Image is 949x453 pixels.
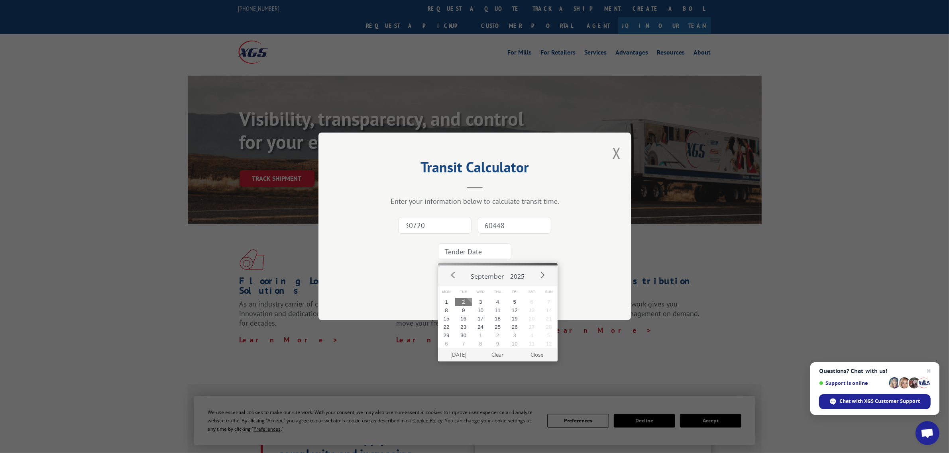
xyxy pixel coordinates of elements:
button: 8 [438,306,455,314]
span: Chat with XGS Customer Support [840,398,920,405]
button: 26 [506,323,523,331]
button: 27 [523,323,540,331]
button: 18 [489,314,506,323]
button: 30 [455,331,472,340]
button: 9 [489,340,506,348]
button: 13 [523,306,540,314]
input: Origin Zip [398,217,472,234]
button: 10 [506,340,523,348]
button: Close [517,348,557,361]
button: 12 [506,306,523,314]
button: 8 [472,340,489,348]
button: 6 [523,298,540,306]
button: 19 [506,314,523,323]
button: 12 [540,340,558,348]
button: 21 [540,314,558,323]
button: 1 [472,331,489,340]
button: Next [536,269,548,281]
button: 29 [438,331,455,340]
button: 23 [455,323,472,331]
span: Sun [540,286,558,298]
span: Wed [472,286,489,298]
button: 1 [438,298,455,306]
a: Open chat [916,421,939,445]
button: 28 [540,323,558,331]
span: Sat [523,286,540,298]
div: Enter your information below to calculate transit time. [358,197,591,206]
button: 6 [438,340,455,348]
button: [DATE] [438,348,478,361]
span: Fri [506,286,523,298]
button: 2 [489,331,506,340]
button: September [468,266,507,284]
h2: Transit Calculator [358,162,591,177]
button: 7 [540,298,558,306]
input: Tender Date [438,244,511,260]
button: Clear [478,348,517,361]
span: Questions? Chat with us! [819,368,931,374]
span: Chat with XGS Customer Support [819,394,931,409]
input: Dest. Zip [478,217,551,234]
button: Prev [448,269,460,281]
button: 20 [523,314,540,323]
button: 5 [506,298,523,306]
span: Thu [489,286,506,298]
button: 4 [489,298,506,306]
button: 7 [455,340,472,348]
button: 25 [489,323,506,331]
span: Mon [438,286,455,298]
button: 5 [540,331,558,340]
button: 9 [455,306,472,314]
button: 10 [472,306,489,314]
button: 2025 [507,266,528,284]
button: Close modal [612,143,621,164]
button: 11 [523,340,540,348]
button: 22 [438,323,455,331]
button: 17 [472,314,489,323]
button: 15 [438,314,455,323]
button: 4 [523,331,540,340]
button: 14 [540,306,558,314]
button: 3 [506,331,523,340]
button: 2 [455,298,472,306]
button: 3 [472,298,489,306]
button: 11 [489,306,506,314]
button: 24 [472,323,489,331]
span: Tue [455,286,472,298]
span: Support is online [819,380,886,386]
button: 16 [455,314,472,323]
